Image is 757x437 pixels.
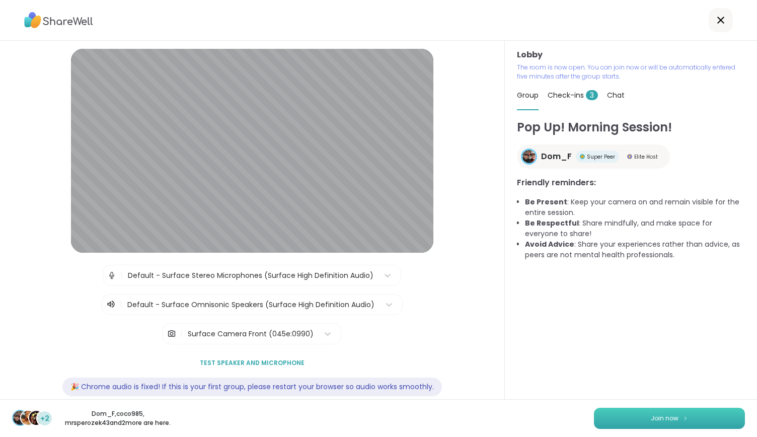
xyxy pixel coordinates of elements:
img: coco985 [21,411,35,425]
span: Join now [651,414,678,423]
h3: Friendly reminders: [517,177,745,189]
img: Camera [167,324,176,344]
img: Microphone [107,265,116,285]
img: ShareWell Logomark [683,415,689,421]
span: | [120,265,123,285]
img: Super Peer [580,154,585,159]
button: Join now [594,408,745,429]
div: Surface Camera Front (045e:0990) [188,329,314,339]
span: Chat [607,90,625,100]
li: : Keep your camera on and remain visible for the entire session. [525,197,745,218]
img: mrsperozek43 [29,411,43,425]
p: Dom_F , coco985 , mrsperozek43 and 2 more are here. [61,409,174,427]
b: Avoid Advice [525,239,574,249]
img: ShareWell Logo [24,9,93,32]
span: Super Peer [587,153,615,161]
p: The room is now open. You can join now or will be automatically entered five minutes after the gr... [517,63,745,81]
li: : Share mindfully, and make space for everyone to share! [525,218,745,239]
a: Dom_FDom_FSuper PeerSuper PeerElite HostElite Host [517,144,670,169]
span: Group [517,90,539,100]
span: Test speaker and microphone [200,358,305,368]
h3: Lobby [517,49,745,61]
div: 🎉 Chrome audio is fixed! If this is your first group, please restart your browser so audio works ... [62,378,442,396]
img: Elite Host [627,154,632,159]
h1: Pop Up! Morning Session! [517,118,745,136]
span: 3 [586,90,598,100]
li: : Share your experiences rather than advice, as peers are not mental health professionals. [525,239,745,260]
div: Default - Surface Stereo Microphones (Surface High Definition Audio) [128,270,373,281]
span: | [180,324,183,344]
img: Dom_F [13,411,27,425]
b: Be Respectful [525,218,579,228]
b: Be Present [525,197,567,207]
span: Elite Host [634,153,658,161]
button: Test speaker and microphone [196,352,309,374]
span: | [120,299,122,311]
span: Check-ins [548,90,598,100]
span: +2 [40,413,49,424]
img: Dom_F [522,150,536,163]
span: Dom_F [541,151,572,163]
